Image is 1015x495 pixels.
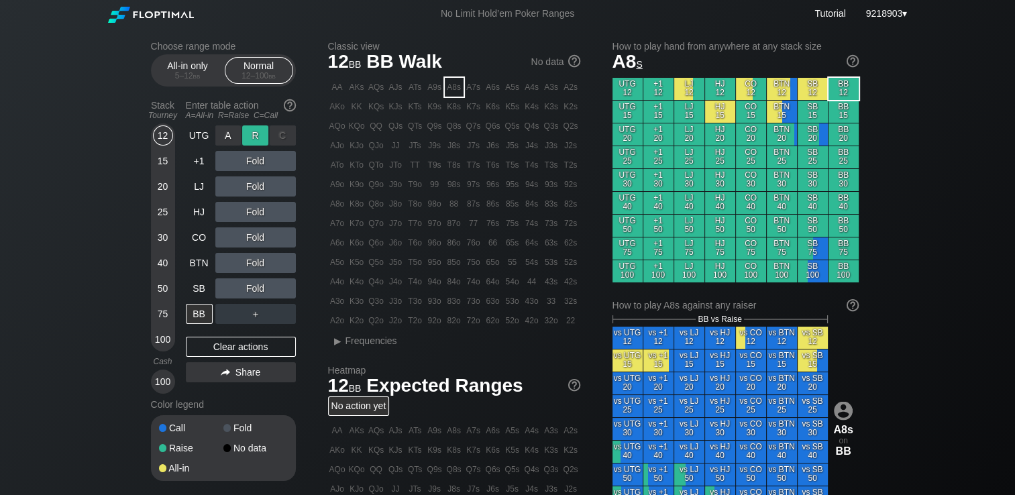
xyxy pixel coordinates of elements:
div: BTN 15 [767,101,797,123]
div: J9s [425,136,444,155]
div: A2o [328,311,347,330]
div: K9s [425,97,444,116]
img: help.32db89a4.svg [567,378,582,392]
div: +1 12 [643,78,674,100]
div: T2o [406,311,425,330]
img: help.32db89a4.svg [845,54,860,68]
div: T7o [406,214,425,233]
div: 87o [445,214,464,233]
div: Stack [146,95,180,125]
div: HJ 20 [705,123,735,146]
div: +1 30 [643,169,674,191]
div: 86o [445,233,464,252]
div: 40 [153,253,173,273]
div: QJo [367,136,386,155]
div: CO 20 [736,123,766,146]
div: Q8o [367,195,386,213]
div: UTG 40 [612,192,643,214]
div: K5o [348,253,366,272]
div: ATs [406,78,425,97]
div: TT [406,156,425,174]
span: bb [268,71,276,80]
div: A=All-in R=Raise C=Call [186,111,296,120]
div: JTs [406,136,425,155]
h2: Choose range mode [151,41,296,52]
div: Q9s [425,117,444,135]
div: 93s [542,175,561,194]
div: T3o [406,292,425,311]
div: JJ [386,136,405,155]
div: 63s [542,233,561,252]
div: 75 [153,304,173,324]
div: 97s [464,175,483,194]
div: T7s [464,156,483,174]
div: 33 [542,292,561,311]
div: HJ 12 [705,78,735,100]
div: K4o [348,272,366,291]
div: Enter table action [186,95,296,125]
span: 12 [326,52,364,74]
div: K2s [562,97,580,116]
div: SB 75 [798,237,828,260]
div: K8o [348,195,366,213]
div: K6o [348,233,366,252]
div: Fold [215,125,296,146]
div: Q8s [445,117,464,135]
div: T4s [523,156,541,174]
div: A5o [328,253,347,272]
div: 50 [153,278,173,298]
div: AQo [328,117,347,135]
div: J9o [386,175,405,194]
div: T6s [484,156,502,174]
div: HJ 15 [705,101,735,123]
div: 12 – 100 [231,71,287,80]
div: 92o [425,311,444,330]
div: T3s [542,156,561,174]
div: 64o [484,272,502,291]
div: KJo [348,136,366,155]
div: Q4s [523,117,541,135]
div: 25 [153,202,173,222]
div: 43s [542,272,561,291]
div: Q7s [464,117,483,135]
div: K4s [523,97,541,116]
div: 93o [425,292,444,311]
div: SB 25 [798,146,828,168]
div: BB 30 [829,169,859,191]
div: 97o [425,214,444,233]
div: 75o [464,253,483,272]
div: J7s [464,136,483,155]
div: T8o [406,195,425,213]
div: HJ 100 [705,260,735,282]
div: A4o [328,272,347,291]
div: J5s [503,136,522,155]
div: A3o [328,292,347,311]
div: HJ 50 [705,215,735,237]
div: ATo [328,156,347,174]
div: A [215,125,242,146]
div: 74o [464,272,483,291]
div: JTo [386,156,405,174]
div: A6o [328,233,347,252]
div: ▾ [863,6,909,21]
div: T5o [406,253,425,272]
div: 32s [562,292,580,311]
div: BB [186,304,213,324]
div: A5s [503,78,522,97]
div: UTG 30 [612,169,643,191]
div: J7o [386,214,405,233]
div: BB 20 [829,123,859,146]
a: Tutorial [814,8,845,19]
div: Fold [215,151,296,171]
div: 96s [484,175,502,194]
div: LJ 100 [674,260,704,282]
div: J8o [386,195,405,213]
div: CO 15 [736,101,766,123]
div: 73o [464,292,483,311]
div: UTG 12 [612,78,643,100]
div: 53o [503,292,522,311]
div: J2s [562,136,580,155]
div: BB 25 [829,146,859,168]
div: Q5s [503,117,522,135]
img: share.864f2f62.svg [221,369,230,376]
